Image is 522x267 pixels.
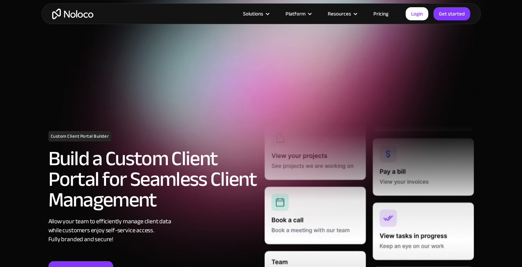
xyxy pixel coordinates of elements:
[48,131,112,141] h1: Custom Client Portal Builder
[52,9,93,19] a: home
[277,9,319,18] div: Platform
[328,9,351,18] div: Resources
[243,9,263,18] div: Solutions
[319,9,365,18] div: Resources
[286,9,305,18] div: Platform
[365,9,397,18] a: Pricing
[234,9,277,18] div: Solutions
[48,217,258,244] div: Allow your team to efficiently manage client data while customers enjoy self-service access. Full...
[433,7,470,20] a: Get started
[48,148,258,210] h2: Build a Custom Client Portal for Seamless Client Management
[406,7,428,20] a: Login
